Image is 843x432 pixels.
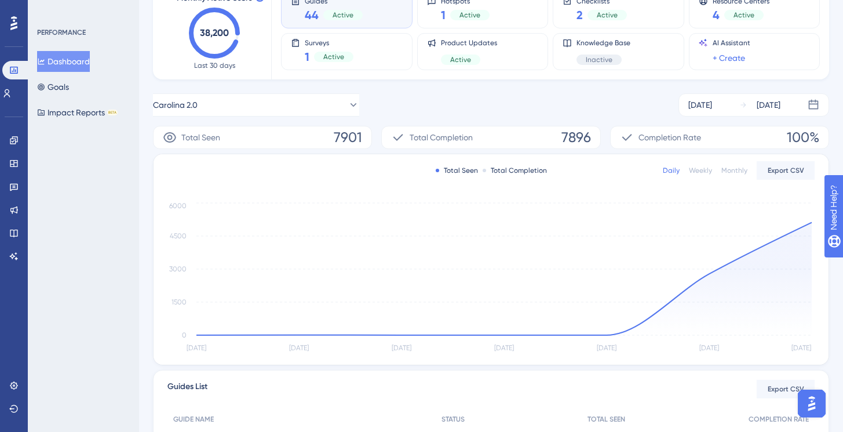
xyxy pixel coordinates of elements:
span: 7901 [334,128,362,147]
span: Total Seen [181,130,220,144]
div: BETA [107,110,118,115]
span: 1 [305,49,309,65]
span: Need Help? [27,3,72,17]
button: Impact ReportsBETA [37,102,118,123]
div: [DATE] [688,98,712,112]
span: COMPLETION RATE [749,415,809,424]
span: Active [450,55,471,64]
span: Active [323,52,344,61]
div: Total Seen [436,166,478,175]
tspan: 6000 [169,202,187,210]
tspan: [DATE] [289,344,309,352]
span: Active [459,10,480,20]
button: Carolina 2.0 [153,93,359,117]
div: Total Completion [483,166,547,175]
span: Knowledge Base [576,38,630,48]
span: Product Updates [441,38,497,48]
tspan: [DATE] [494,344,514,352]
span: Completion Rate [638,130,701,144]
span: 100% [787,128,819,147]
tspan: [DATE] [791,344,811,352]
a: + Create [713,51,745,65]
span: Guides List [167,380,207,398]
tspan: [DATE] [699,344,719,352]
span: Export CSV [768,384,804,394]
span: AI Assistant [713,38,750,48]
div: PERFORMANCE [37,28,86,37]
span: Active [333,10,353,20]
div: [DATE] [757,98,780,112]
button: Goals [37,77,69,97]
span: 44 [305,7,319,23]
div: Monthly [721,166,747,175]
tspan: [DATE] [187,344,206,352]
span: Surveys [305,38,353,46]
tspan: [DATE] [597,344,616,352]
span: STATUS [441,415,465,424]
span: Inactive [586,55,612,64]
span: 4 [713,7,720,23]
tspan: [DATE] [392,344,411,352]
span: 1 [441,7,446,23]
span: Active [733,10,754,20]
tspan: 0 [182,331,187,339]
text: 38,200 [200,27,229,38]
span: Total Completion [410,130,473,144]
iframe: UserGuiding AI Assistant Launcher [794,386,829,421]
div: Weekly [689,166,712,175]
span: Carolina 2.0 [153,98,198,112]
tspan: 3000 [169,265,187,273]
tspan: 1500 [171,298,187,306]
span: TOTAL SEEN [587,415,625,424]
tspan: 4500 [170,232,187,240]
div: Daily [663,166,680,175]
button: Export CSV [757,161,815,180]
button: Dashboard [37,51,90,72]
span: Active [597,10,618,20]
span: 2 [576,7,583,23]
span: GUIDE NAME [173,415,214,424]
span: Export CSV [768,166,804,175]
button: Export CSV [757,380,815,398]
span: 7896 [561,128,591,147]
span: Last 30 days [194,61,235,70]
